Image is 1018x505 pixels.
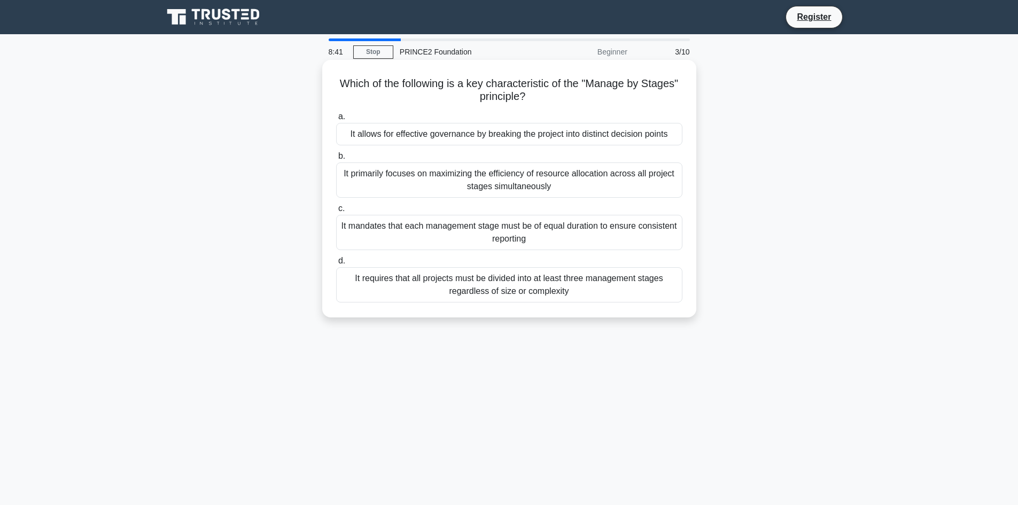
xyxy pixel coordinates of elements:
span: d. [338,256,345,265]
div: It allows for effective governance by breaking the project into distinct decision points [336,123,682,145]
div: 3/10 [634,41,696,63]
div: 8:41 [322,41,353,63]
div: PRINCE2 Foundation [393,41,540,63]
a: Register [790,10,837,24]
div: It mandates that each management stage must be of equal duration to ensure consistent reporting [336,215,682,250]
div: It primarily focuses on maximizing the efficiency of resource allocation across all project stage... [336,162,682,198]
span: c. [338,204,345,213]
div: It requires that all projects must be divided into at least three management stages regardless of... [336,267,682,302]
span: a. [338,112,345,121]
div: Beginner [540,41,634,63]
span: b. [338,151,345,160]
a: Stop [353,45,393,59]
h5: Which of the following is a key characteristic of the "Manage by Stages" principle? [335,77,683,104]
